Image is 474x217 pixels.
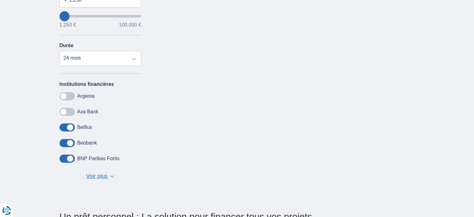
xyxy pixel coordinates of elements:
[60,15,141,17] input: wantToBorrow
[60,22,76,27] span: 1.250 €
[77,93,95,99] label: Argenta
[84,172,116,181] button: Voir plus ▼
[77,140,97,146] label: Beobank
[60,81,114,87] label: Institutions financières
[77,156,120,161] label: BNP Paribas Fortis
[86,172,108,180] span: Voir plus
[119,22,141,27] span: 100.000 €
[110,175,114,178] span: ▼
[60,43,74,48] label: Durée
[77,109,98,115] label: Axa Bank
[77,125,92,130] label: Belfius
